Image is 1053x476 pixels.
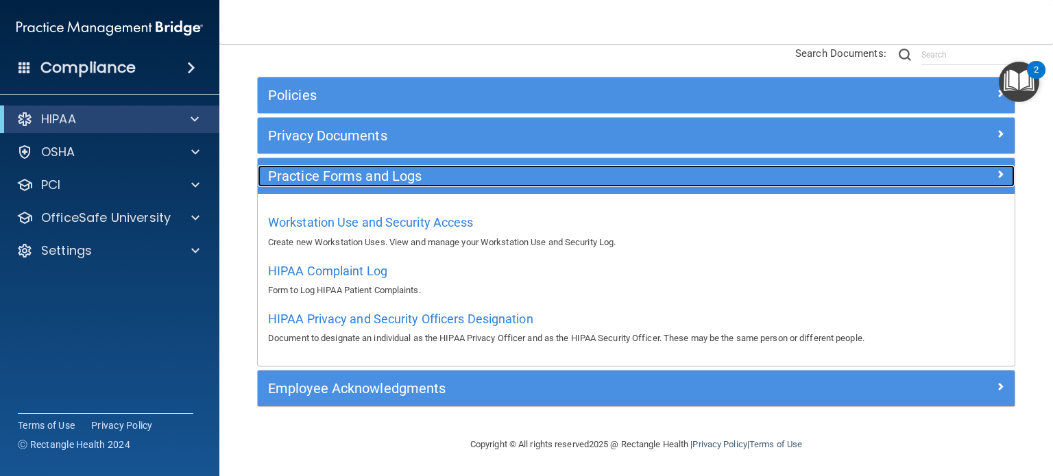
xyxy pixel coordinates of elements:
[41,210,171,226] p: OfficeSafe University
[268,312,533,326] span: HIPAA Privacy and Security Officers Designation
[692,439,747,449] a: Privacy Policy
[16,111,199,127] a: HIPAA
[268,315,533,325] a: HIPAA Privacy and Security Officers Designation
[91,418,153,432] a: Privacy Policy
[386,423,886,466] div: Copyright © All rights reserved 2025 @ Rectangle Health | |
[41,242,92,259] p: Settings
[16,177,199,193] a: PCI
[268,128,815,143] h5: Privacy Documents
[795,47,886,60] span: Search Documents:
[41,144,75,160] p: OSHA
[1034,70,1039,88] div: 2
[268,215,474,229] span: Workstation Use and Security Access
[268,234,1004,251] p: Create new Workstation Uses. View and manage your Workstation Use and Security Log.
[899,49,911,61] img: ic-search.3b580494.png
[40,58,136,77] h4: Compliance
[268,168,815,184] h5: Practice Forms and Logs
[16,14,203,42] img: PMB logo
[921,45,1015,65] input: Search
[268,267,387,277] a: HIPAA Complaint Log
[41,111,76,127] p: HIPAA
[18,438,130,451] span: Ⓒ Rectangle Health 2024
[268,264,387,278] span: HIPAA Complaint Log
[268,330,1004,347] p: Document to designate an individual as the HIPAA Privacy Officer and as the HIPAA Security Office...
[16,242,199,259] a: Settings
[268,381,815,396] h5: Employee Acknowledgments
[749,439,802,449] a: Terms of Use
[268,218,474,229] a: Workstation Use and Security Access
[999,62,1039,102] button: Open Resource Center, 2 new notifications
[268,282,1004,299] p: Form to Log HIPAA Patient Complaints.
[16,144,199,160] a: OSHA
[18,418,75,432] a: Terms of Use
[16,210,199,226] a: OfficeSafe University
[268,165,1004,187] a: Practice Forms and Logs
[41,177,60,193] p: PCI
[268,84,1004,106] a: Policies
[268,125,1004,147] a: Privacy Documents
[268,88,815,103] h5: Policies
[268,377,1004,399] a: Employee Acknowledgments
